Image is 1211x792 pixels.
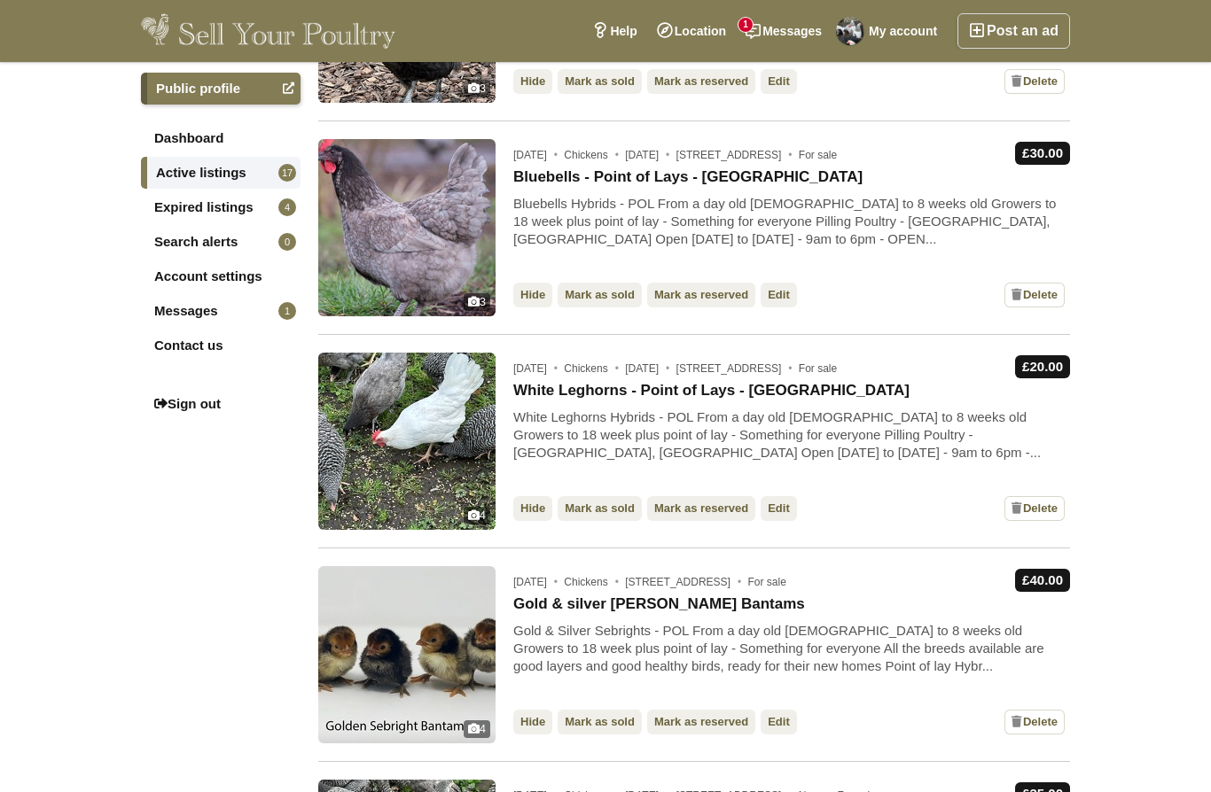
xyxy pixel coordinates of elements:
a: Hide [513,69,552,94]
a: Delete [1004,496,1065,521]
span: Chickens [564,362,622,375]
a: Delete [1004,283,1065,307]
a: My account [832,13,947,49]
a: Dashboard [141,122,301,154]
span: 0 [278,233,296,251]
a: Contact us [141,330,301,361]
a: Hide [513,496,552,521]
div: Gold & Silver Sebrights - POL From a day old [DEMOGRAPHIC_DATA] to 8 weeks old Growers to 18 week... [513,622,1070,675]
a: Messages1 [736,13,832,49]
span: For sale [747,576,785,588]
div: £20.00 [1015,355,1070,378]
a: Messages1 [141,295,301,327]
a: Hide [513,710,552,734]
div: Bluebells Hybrids - POL From a day old [DEMOGRAPHIC_DATA] to 8 weeks old Growers to 18 week plus ... [513,195,1070,248]
a: Delete [1004,710,1065,734]
a: Mark as reserved [647,69,755,94]
span: [DATE] [513,149,561,161]
div: 3 [464,80,490,97]
img: White Leghorns - Point of Lays - Lancashire [318,353,496,530]
a: Expired listings4 [141,191,301,223]
a: Edit [761,710,797,734]
span: [STREET_ADDRESS] [676,362,796,375]
a: Mark as reserved [647,283,755,307]
span: [STREET_ADDRESS] [676,149,796,161]
div: White Leghorns Hybrids - POL From a day old [DEMOGRAPHIC_DATA] to 8 weeks old Growers to 18 week ... [513,408,1070,462]
span: Chickens [564,149,622,161]
a: Mark as sold [558,710,642,734]
a: Location [647,13,736,49]
span: 17 [278,164,296,182]
span: [DATE] [513,576,561,588]
img: Pilling Poultry [836,17,864,45]
a: Gold & silver [PERSON_NAME] Bantams [513,595,805,613]
span: Chickens [564,576,622,588]
a: Search alerts0 [141,226,301,258]
div: £40.00 [1015,569,1070,592]
a: Edit [761,496,797,521]
img: Bluebells - Point of Lays - Lancashire [318,139,496,316]
span: 1 [738,18,753,32]
div: £30.00 [1015,142,1070,165]
a: Sign out [141,388,301,420]
a: Mark as sold [558,496,642,521]
span: [DATE] [625,149,673,161]
a: Mark as reserved [647,710,755,734]
a: White Leghorns - Point of Lays - [GEOGRAPHIC_DATA] [513,382,910,400]
a: Mark as reserved [647,496,755,521]
div: 4 [464,507,490,524]
img: Gold & silver Sebright Bantams [318,566,496,743]
span: [DATE] [625,362,673,375]
a: Hide [513,283,552,307]
a: Edit [761,283,797,307]
a: 4 [318,353,496,530]
a: Post an ad [957,13,1070,49]
a: Edit [761,69,797,94]
span: For sale [799,149,837,161]
span: 4 [278,198,296,216]
span: For sale [799,362,837,375]
a: Account settings [141,260,301,292]
a: Public profile [141,73,301,105]
span: [STREET_ADDRESS] [625,576,745,588]
div: 3 [464,293,490,311]
div: 4 [464,720,490,738]
a: Delete [1004,69,1065,94]
a: 3 [318,139,496,316]
span: [DATE] [513,362,561,375]
a: Help [582,13,646,49]
img: Sell Your Poultry [141,13,395,49]
a: Mark as sold [558,283,642,307]
a: Mark as sold [558,69,642,94]
span: 1 [278,302,296,320]
a: Bluebells - Point of Lays - [GEOGRAPHIC_DATA] [513,168,863,186]
a: Active listings17 [141,157,301,189]
a: 4 [318,566,496,743]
